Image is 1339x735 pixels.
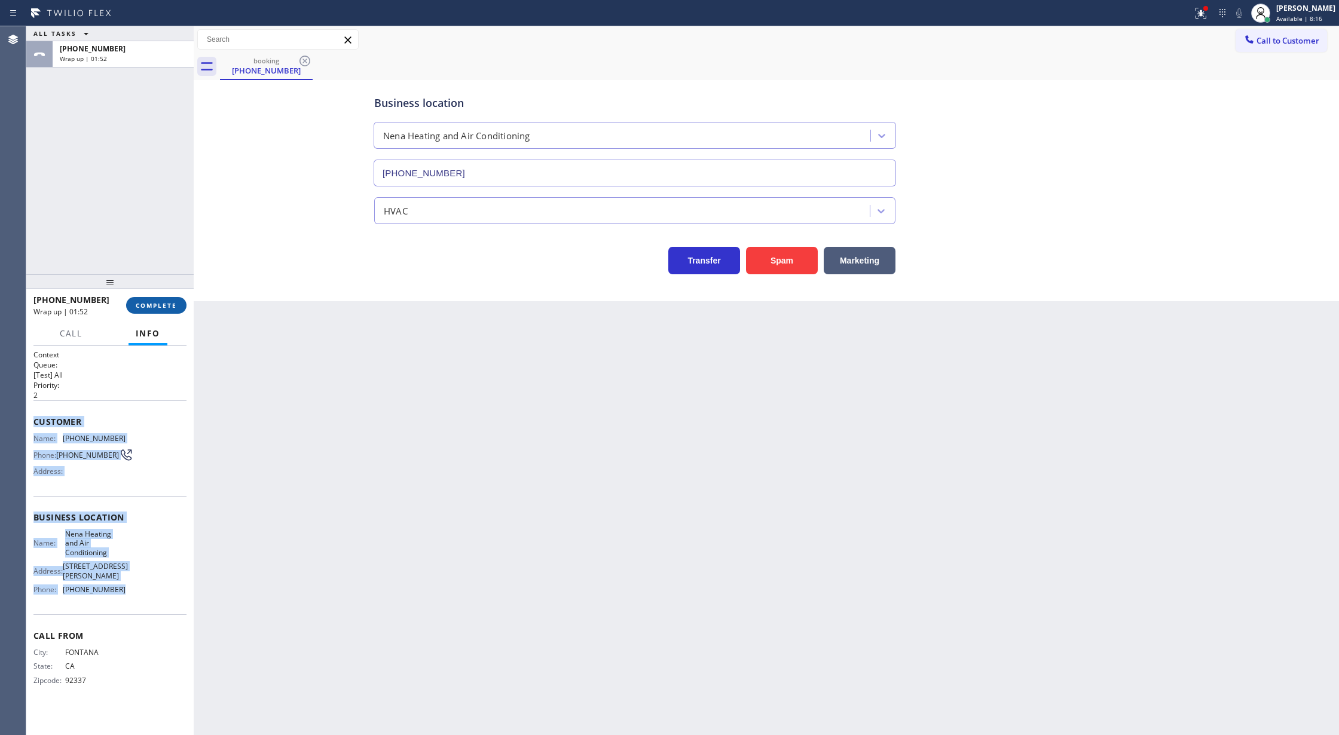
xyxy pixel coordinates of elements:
p: [Test] All [33,370,187,380]
span: Nena Heating and Air Conditioning [65,529,125,557]
span: Customer [33,416,187,427]
h2: Queue: [33,360,187,370]
span: City: [33,648,65,657]
input: Search [198,30,358,49]
span: Address: [33,467,65,476]
div: [PHONE_NUMBER] [221,65,311,76]
button: Marketing [824,247,895,274]
span: Call to Customer [1257,35,1319,46]
div: HVAC [384,204,408,218]
h2: Priority: [33,380,187,390]
span: Wrap up | 01:52 [60,54,107,63]
div: Business location [374,95,895,111]
h1: Context [33,350,187,360]
div: booking [221,56,311,65]
span: COMPLETE [136,301,177,310]
span: Call From [33,630,187,641]
span: 92337 [65,676,125,685]
div: Nena Heating and Air Conditioning [383,129,530,143]
span: Address: [33,566,63,575]
span: [PHONE_NUMBER] [63,434,126,443]
span: [PHONE_NUMBER] [63,585,126,594]
button: COMPLETE [126,297,187,314]
span: [PHONE_NUMBER] [56,451,119,460]
div: (909) 587-9987 [221,53,311,79]
span: FONTANA [65,648,125,657]
input: Phone Number [374,160,896,186]
span: Call [60,328,82,339]
span: [PHONE_NUMBER] [33,294,109,305]
p: 2 [33,390,187,400]
span: Phone: [33,451,56,460]
button: Spam [746,247,818,274]
button: Info [129,322,167,345]
span: Info [136,328,160,339]
span: ALL TASKS [33,29,77,38]
button: Transfer [668,247,740,274]
span: Wrap up | 01:52 [33,307,88,317]
span: CA [65,661,125,670]
button: Mute [1231,5,1248,22]
span: Phone: [33,585,63,594]
span: Name: [33,434,63,443]
div: [PERSON_NAME] [1276,3,1335,13]
span: [PHONE_NUMBER] [60,44,126,54]
span: Available | 8:16 [1276,14,1322,23]
span: Zipcode: [33,676,65,685]
button: Call to Customer [1236,29,1327,52]
span: Business location [33,512,187,523]
span: [STREET_ADDRESS][PERSON_NAME] [63,562,128,580]
span: Name: [33,538,65,547]
span: State: [33,661,65,670]
button: ALL TASKS [26,26,100,41]
button: Call [53,322,90,345]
